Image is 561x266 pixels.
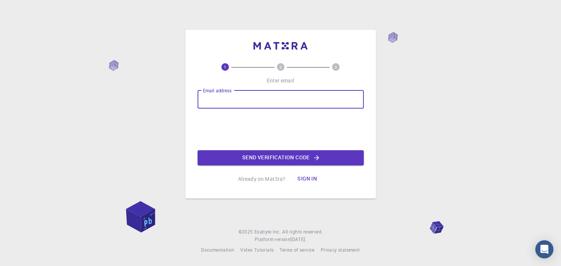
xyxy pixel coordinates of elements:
a: Privacy statement [321,246,360,254]
text: 2 [280,64,282,70]
span: © 2025 [238,228,254,236]
text: 3 [335,64,337,70]
span: Platform version [255,236,291,243]
div: Open Intercom Messenger [535,240,553,258]
button: Sign in [291,171,323,187]
label: Email address [203,87,232,94]
span: Privacy statement [321,247,360,253]
p: Already on Mat3ra? [238,175,286,183]
a: Documentation [201,246,234,254]
a: Terms of service [280,246,314,254]
a: Exabyte Inc. [254,228,281,236]
span: Exabyte Inc. [254,229,281,235]
span: Documentation [201,247,234,253]
p: Enter email [267,77,294,84]
span: All rights reserved. [282,228,323,236]
text: 1 [224,64,226,70]
span: Terms of service [280,247,314,253]
span: [DATE] . [291,236,306,242]
span: Video Tutorials [240,247,274,253]
a: [DATE]. [291,236,306,243]
iframe: reCAPTCHA [223,115,338,144]
a: Video Tutorials [240,246,274,254]
button: Send verification code [198,150,364,165]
